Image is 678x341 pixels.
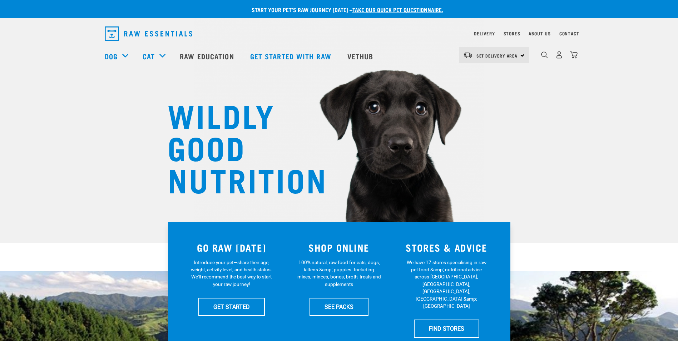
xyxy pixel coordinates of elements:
[182,242,281,253] h3: GO RAW [DATE]
[105,51,118,61] a: Dog
[570,51,578,59] img: home-icon@2x.png
[243,42,340,70] a: Get started with Raw
[541,51,548,58] img: home-icon-1@2x.png
[297,259,381,288] p: 100% natural, raw food for cats, dogs, kittens &amp; puppies. Including mixes, minces, bones, bro...
[555,51,563,59] img: user.png
[559,32,579,35] a: Contact
[173,42,243,70] a: Raw Education
[352,8,443,11] a: take our quick pet questionnaire.
[105,26,192,41] img: Raw Essentials Logo
[340,42,382,70] a: Vethub
[198,298,265,316] a: GET STARTED
[397,242,496,253] h3: STORES & ADVICE
[529,32,550,35] a: About Us
[474,32,495,35] a: Delivery
[168,98,311,195] h1: WILDLY GOOD NUTRITION
[504,32,520,35] a: Stores
[463,52,473,58] img: van-moving.png
[405,259,489,310] p: We have 17 stores specialising in raw pet food &amp; nutritional advice across [GEOGRAPHIC_DATA],...
[310,298,368,316] a: SEE PACKS
[289,242,389,253] h3: SHOP ONLINE
[143,51,155,61] a: Cat
[99,24,579,44] nav: dropdown navigation
[414,320,479,337] a: FIND STORES
[476,54,518,57] span: Set Delivery Area
[189,259,273,288] p: Introduce your pet—share their age, weight, activity level, and health status. We'll recommend th...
